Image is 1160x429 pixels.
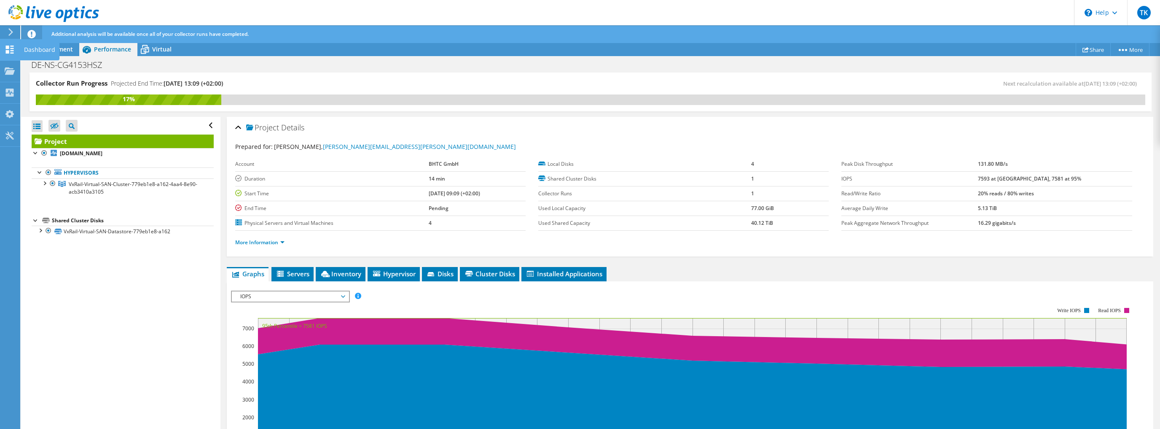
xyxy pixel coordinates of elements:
b: 1 [751,175,754,182]
b: [DATE] 09:09 (+02:00) [429,190,480,197]
label: Local Disks [538,160,751,168]
a: More Information [235,239,285,246]
b: 1 [751,190,754,197]
text: 4000 [242,378,254,385]
span: VxRail-Virtual-SAN-Cluster-779eb1e8-a162-4aa4-8e90-acb3410a3105 [69,181,197,195]
a: Hypervisors [32,167,214,178]
b: 4 [751,160,754,167]
b: Pending [429,205,448,212]
div: Dashboard [20,39,59,60]
label: Collector Runs [538,189,751,198]
span: Graphs [231,270,264,278]
a: VxRail-Virtual-SAN-Datastore-779eb1e8-a162 [32,226,214,237]
label: Duration [235,175,429,183]
text: 95th Percentile = 7581 IOPS [262,322,327,329]
label: Used Local Capacity [538,204,751,213]
div: 17% [36,94,221,104]
span: Inventory [320,270,361,278]
label: Account [235,160,429,168]
a: [PERSON_NAME][EMAIL_ADDRESS][PERSON_NAME][DOMAIN_NAME] [323,143,516,151]
text: 2000 [242,414,254,421]
label: Average Daily Write [841,204,978,213]
span: Virtual [152,45,172,53]
label: Physical Servers and Virtual Machines [235,219,429,227]
span: TK [1137,6,1151,19]
span: IOPS [236,291,344,302]
label: Prepared for: [235,143,273,151]
label: Read/Write Ratio [841,189,978,198]
text: Write IOPS [1057,308,1081,313]
label: IOPS [841,175,978,183]
span: [PERSON_NAME], [274,143,516,151]
span: Next recalculation available at [1003,80,1141,87]
label: Peak Aggregate Network Throughput [841,219,978,227]
span: [DATE] 13:09 (+02:00) [1084,80,1137,87]
text: 5000 [242,360,254,367]
b: 131.80 MB/s [978,160,1008,167]
span: Disks [426,270,454,278]
span: Servers [276,270,309,278]
h4: Projected End Time: [111,79,223,88]
b: 40.12 TiB [751,219,773,227]
b: 14 min [429,175,445,182]
a: Share [1076,43,1111,56]
b: 77.00 GiB [751,205,774,212]
a: [DOMAIN_NAME] [32,148,214,159]
a: More [1110,43,1149,56]
b: 5.13 TiB [978,205,997,212]
b: 4 [429,219,432,227]
b: 16.29 gigabits/s [978,219,1016,227]
text: 3000 [242,396,254,403]
b: BHTC GmbH [429,160,459,167]
span: Performance [94,45,131,53]
label: Used Shared Capacity [538,219,751,227]
label: Start Time [235,189,429,198]
b: [DOMAIN_NAME] [60,150,102,157]
span: Project [246,124,279,132]
a: Project [32,135,214,148]
text: 6000 [242,343,254,350]
text: 7000 [242,325,254,332]
span: Installed Applications [526,270,602,278]
text: Read IOPS [1098,308,1121,313]
label: Shared Cluster Disks [538,175,751,183]
h1: DE-NS-CG4153HSZ [27,60,115,70]
div: Shared Cluster Disks [52,216,214,226]
b: 7593 at [GEOGRAPHIC_DATA], 7581 at 95% [978,175,1081,182]
b: 20% reads / 80% writes [978,190,1034,197]
label: End Time [235,204,429,213]
span: [DATE] 13:09 (+02:00) [164,79,223,87]
label: Peak Disk Throughput [841,160,978,168]
span: Details [281,122,304,132]
svg: \n [1085,9,1092,16]
span: Cluster Disks [464,270,515,278]
a: VxRail-Virtual-SAN-Cluster-779eb1e8-a162-4aa4-8e90-acb3410a3105 [32,178,214,197]
span: Hypervisor [372,270,416,278]
span: Additional analysis will be available once all of your collector runs have completed. [51,30,249,38]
